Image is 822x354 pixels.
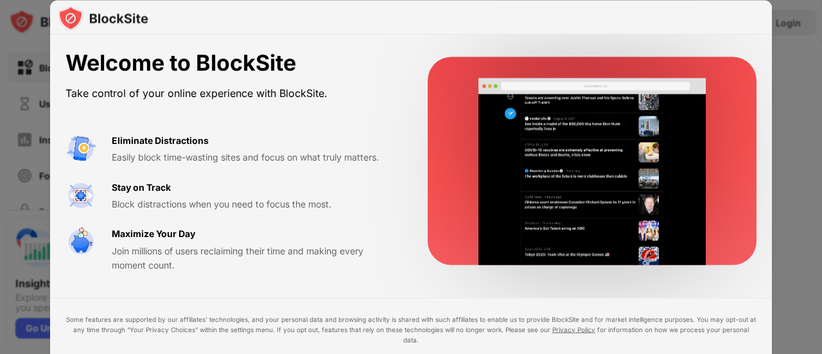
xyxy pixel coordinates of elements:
img: logo-blocksite.svg [58,5,148,31]
img: value-avoid-distractions.svg [66,133,96,164]
div: Some features are supported by our affiliates’ technologies, and your personal data and browsing ... [66,314,756,344]
div: Maximize Your Day [112,227,195,241]
div: Stay on Track [112,180,171,194]
div: Join millions of users reclaiming their time and making every moment count. [112,243,397,272]
div: Welcome to BlockSite [66,50,397,76]
div: Take control of your online experience with BlockSite. [66,84,397,102]
a: Privacy Policy [552,325,595,333]
img: value-safe-time.svg [66,227,96,258]
div: Block distractions when you need to focus the most. [112,197,397,211]
div: Eliminate Distractions [112,133,209,147]
img: value-focus.svg [66,180,96,211]
div: Easily block time-wasting sites and focus on what truly matters. [112,150,397,164]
